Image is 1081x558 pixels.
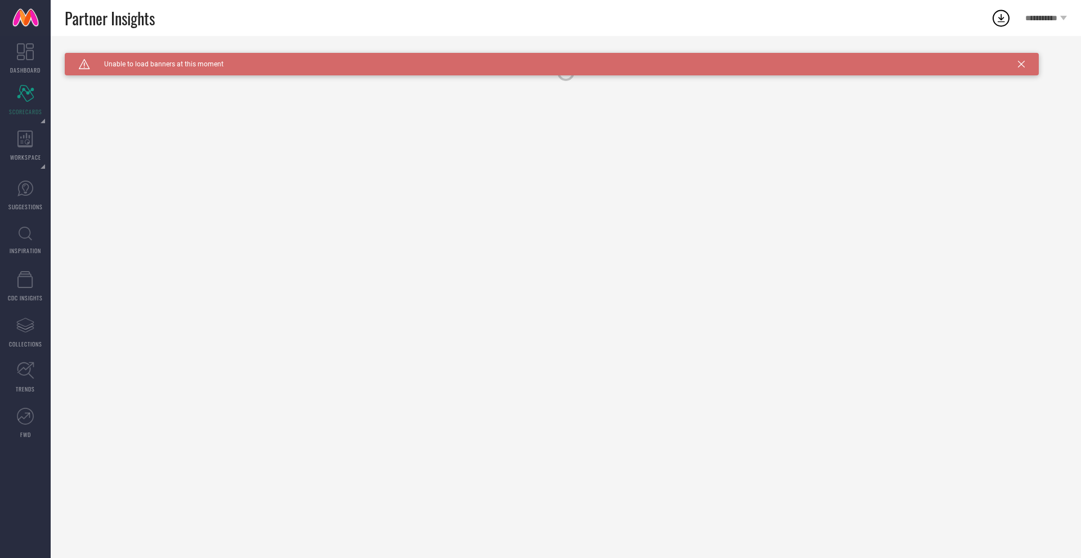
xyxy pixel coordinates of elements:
span: TRENDS [16,385,35,393]
span: Partner Insights [65,7,155,30]
span: COLLECTIONS [9,340,42,348]
span: FWD [20,430,31,439]
span: DASHBOARD [10,66,41,74]
span: WORKSPACE [10,153,41,161]
span: CDC INSIGHTS [8,294,43,302]
span: INSPIRATION [10,246,41,255]
span: SUGGESTIONS [8,202,43,211]
div: Open download list [991,8,1011,28]
span: Unable to load banners at this moment [90,60,224,68]
span: SCORECARDS [9,107,42,116]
